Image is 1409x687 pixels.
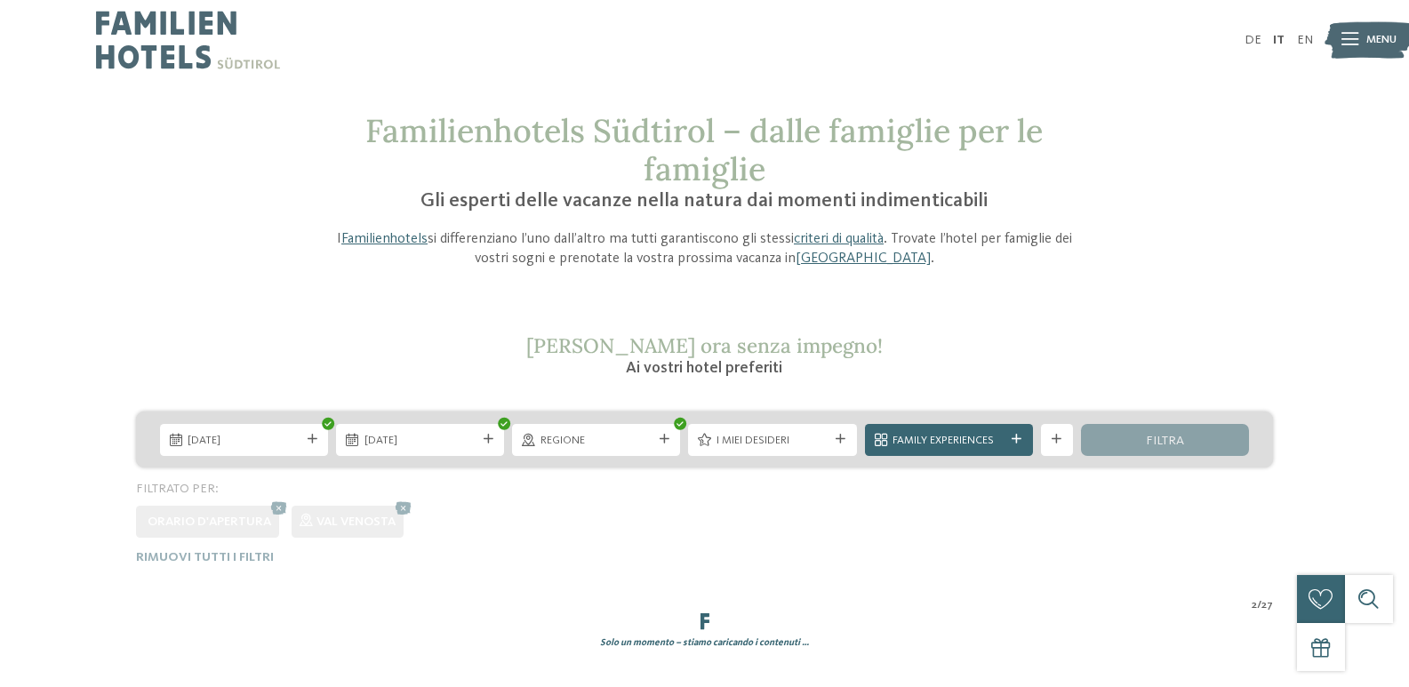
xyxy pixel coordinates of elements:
a: EN [1297,34,1313,46]
a: criteri di qualità [794,232,884,246]
a: Familienhotels [341,232,428,246]
span: / [1257,597,1261,613]
span: I miei desideri [717,433,829,449]
span: Familienhotels Südtirol – dalle famiglie per le famiglie [365,110,1043,189]
span: 27 [1261,597,1273,613]
span: Gli esperti delle vacanze nella natura dai momenti indimenticabili [420,191,988,211]
span: Family Experiences [893,433,1005,449]
span: Ai vostri hotel preferiti [626,360,782,376]
p: I si differenziano l’uno dall’altro ma tutti garantiscono gli stessi . Trovate l’hotel per famigl... [324,229,1085,269]
span: 2 [1252,597,1257,613]
span: Menu [1366,32,1397,48]
a: DE [1245,34,1261,46]
a: IT [1273,34,1285,46]
div: Solo un momento – stiamo caricando i contenuti … [124,636,1285,650]
a: [GEOGRAPHIC_DATA] [796,252,931,266]
span: Regione [540,433,652,449]
span: [PERSON_NAME] ora senza impegno! [526,332,883,358]
span: [DATE] [188,433,300,449]
span: [DATE] [364,433,476,449]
